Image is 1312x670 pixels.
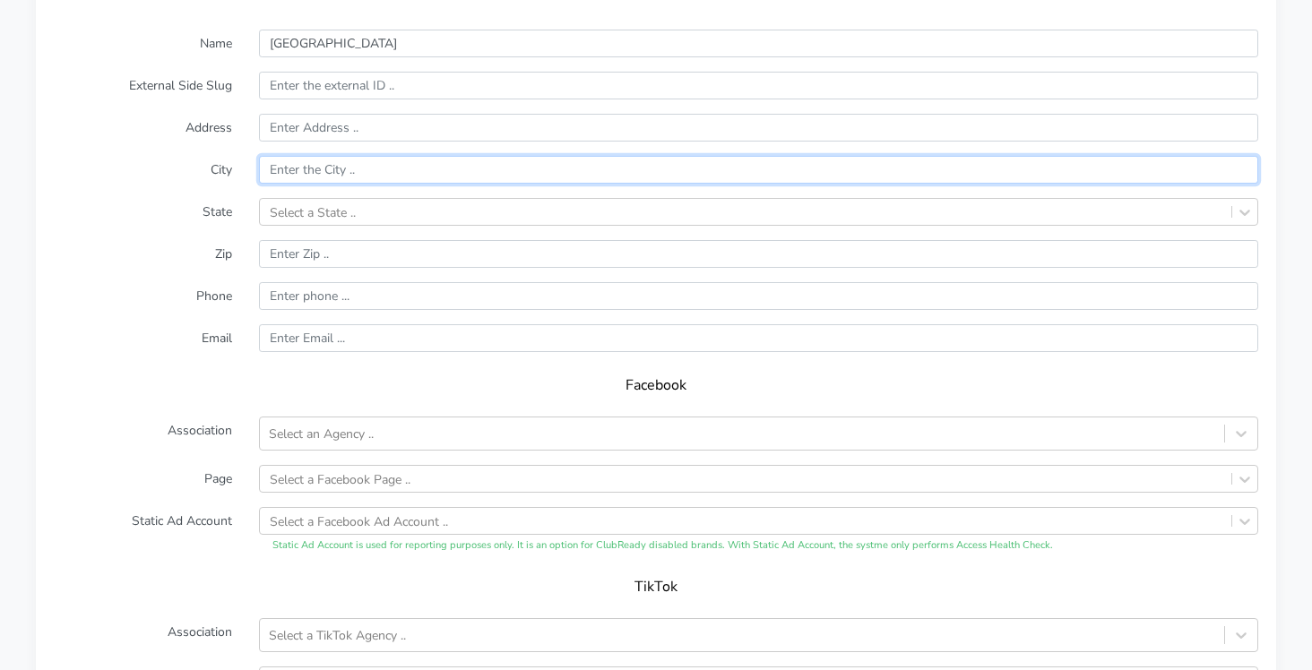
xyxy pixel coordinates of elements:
label: State [40,198,246,226]
label: City [40,156,246,184]
input: Enter Zip .. [259,240,1258,268]
input: Enter the City .. [259,156,1258,184]
div: Select a Facebook Page .. [270,469,410,488]
input: Enter Name ... [259,30,1258,57]
label: Address [40,114,246,142]
div: Select a State .. [270,202,356,221]
input: Enter Address .. [259,114,1258,142]
input: Enter Email ... [259,324,1258,352]
div: Select a Facebook Ad Account .. [270,511,448,530]
label: Association [40,417,246,451]
label: Phone [40,282,246,310]
label: Association [40,618,246,652]
input: Enter the external ID .. [259,72,1258,99]
div: Select a TikTok Agency .. [269,626,406,645]
h5: Facebook [72,377,1240,394]
label: Email [40,324,246,352]
input: Enter phone ... [259,282,1258,310]
label: Name [40,30,246,57]
label: Static Ad Account [40,507,246,554]
div: Select an Agency .. [269,425,374,443]
label: Zip [40,240,246,268]
label: Page [40,465,246,493]
label: External Side Slug [40,72,246,99]
div: Static Ad Account is used for reporting purposes only. It is an option for ClubReady disabled bra... [259,538,1258,554]
h5: TikTok [72,579,1240,596]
